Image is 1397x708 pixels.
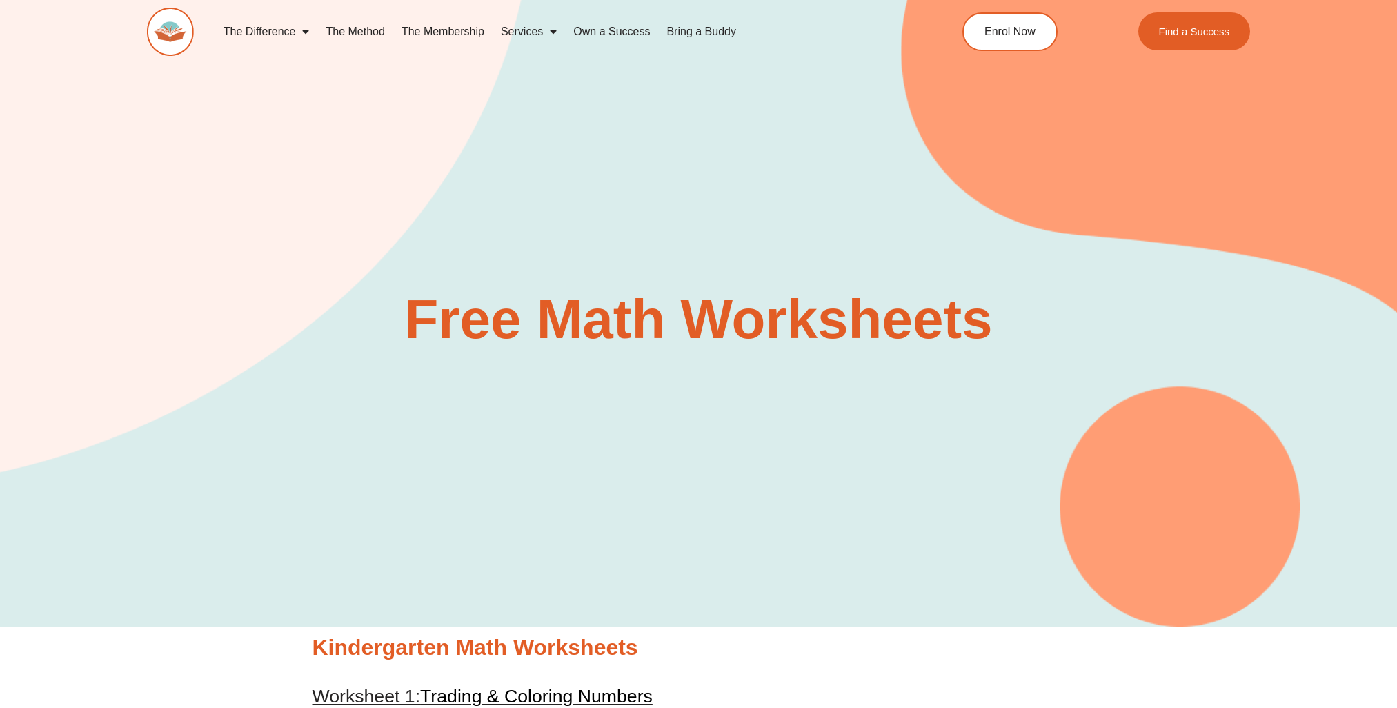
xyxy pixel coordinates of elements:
span: Find a Success [1159,26,1230,37]
span: Worksheet 1: [313,686,421,707]
a: Enrol Now [962,12,1058,51]
span: Enrol Now [984,26,1036,37]
a: Worksheet 1:Trading & Coloring Numbers [313,686,653,707]
nav: Menu [215,16,900,48]
h2: Free Math Worksheets [306,292,1092,347]
a: Services [493,16,565,48]
a: Bring a Buddy [658,16,744,48]
a: The Method [317,16,393,48]
a: Find a Success [1138,12,1251,50]
a: Own a Success [565,16,658,48]
h2: Kindergarten Math Worksheets [313,633,1085,662]
a: The Difference [215,16,318,48]
a: The Membership [393,16,493,48]
span: Trading & Coloring Numbers [420,686,653,707]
